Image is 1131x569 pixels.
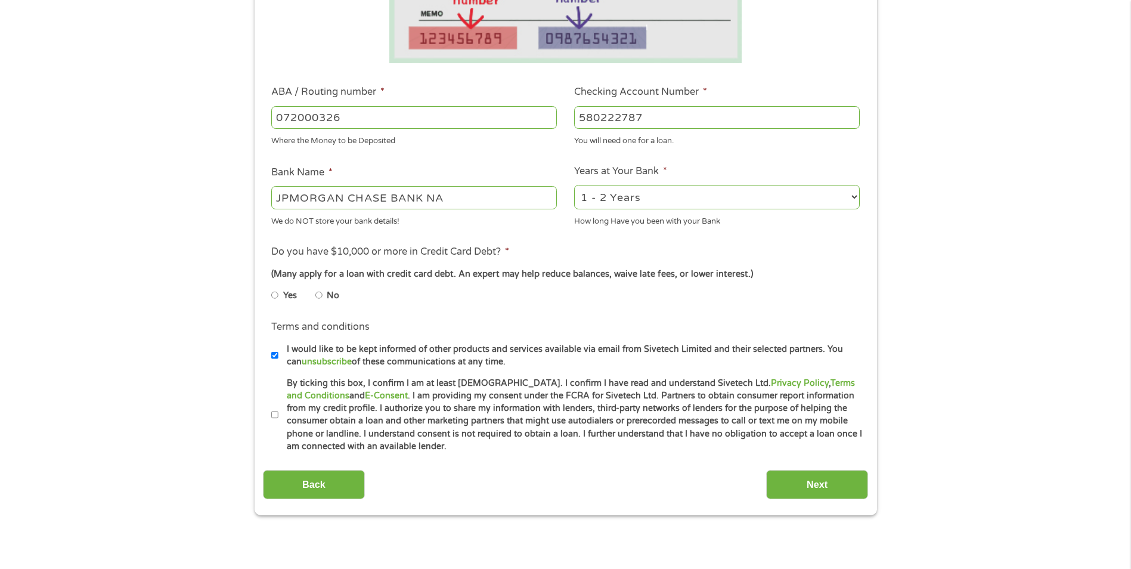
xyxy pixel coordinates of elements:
input: Next [766,470,868,499]
div: (Many apply for a loan with credit card debt. An expert may help reduce balances, waive late fees... [271,268,859,281]
label: Checking Account Number [574,86,707,98]
label: Do you have $10,000 or more in Credit Card Debt? [271,246,509,258]
label: Terms and conditions [271,321,370,333]
label: ABA / Routing number [271,86,385,98]
a: E-Consent [365,391,408,401]
label: By ticking this box, I confirm I am at least [DEMOGRAPHIC_DATA]. I confirm I have read and unders... [278,377,863,453]
input: 263177916 [271,106,557,129]
label: Years at Your Bank [574,165,667,178]
label: I would like to be kept informed of other products and services available via email from Sivetech... [278,343,863,369]
a: unsubscribe [302,357,352,367]
div: We do NOT store your bank details! [271,211,557,227]
label: Bank Name [271,166,333,179]
input: 345634636 [574,106,860,129]
label: Yes [283,289,297,302]
div: You will need one for a loan. [574,131,860,147]
label: No [327,289,339,302]
a: Terms and Conditions [287,378,855,401]
a: Privacy Policy [771,378,829,388]
div: Where the Money to be Deposited [271,131,557,147]
input: Back [263,470,365,499]
div: How long Have you been with your Bank [574,211,860,227]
